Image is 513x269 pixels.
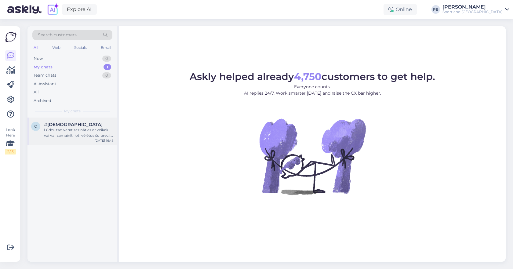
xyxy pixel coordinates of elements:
[100,44,112,52] div: Email
[38,32,77,38] span: Search customers
[34,98,51,104] div: Archived
[190,84,435,96] p: Everyone counts. AI replies 24/7. Work smarter [DATE] and raise the CX bar higher.
[34,72,56,78] div: Team chats
[34,64,53,70] div: My chats
[32,44,39,52] div: All
[73,44,88,52] div: Socials
[384,4,417,15] div: Online
[5,149,16,154] div: 2 / 3
[442,5,503,9] div: [PERSON_NAME]
[5,127,16,154] div: Look Here
[34,124,37,129] span: q
[34,56,43,62] div: New
[5,31,16,43] img: Askly Logo
[51,44,62,52] div: Web
[102,72,111,78] div: 0
[95,138,114,143] div: [DATE] 16:45
[442,5,509,14] a: [PERSON_NAME]Sportland [GEOGRAPHIC_DATA]
[104,64,111,70] div: 1
[294,71,322,82] b: 4,750
[431,5,440,14] div: PB
[34,81,56,87] div: AI Assistant
[34,89,39,95] div: All
[44,122,103,127] span: #qjruzzmp
[442,9,503,14] div: Sportland [GEOGRAPHIC_DATA]
[64,108,81,114] span: My chats
[44,127,114,138] div: Lūdzu tad varat sazināties ar veikalu vai var samainīt, ļoti vēlētos šo preci. Jūs man dosiet ziņ...
[46,3,59,16] img: explore-ai
[257,101,367,211] img: No Chat active
[190,71,435,82] span: Askly helped already customers to get help.
[102,56,111,62] div: 0
[62,4,97,15] a: Explore AI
